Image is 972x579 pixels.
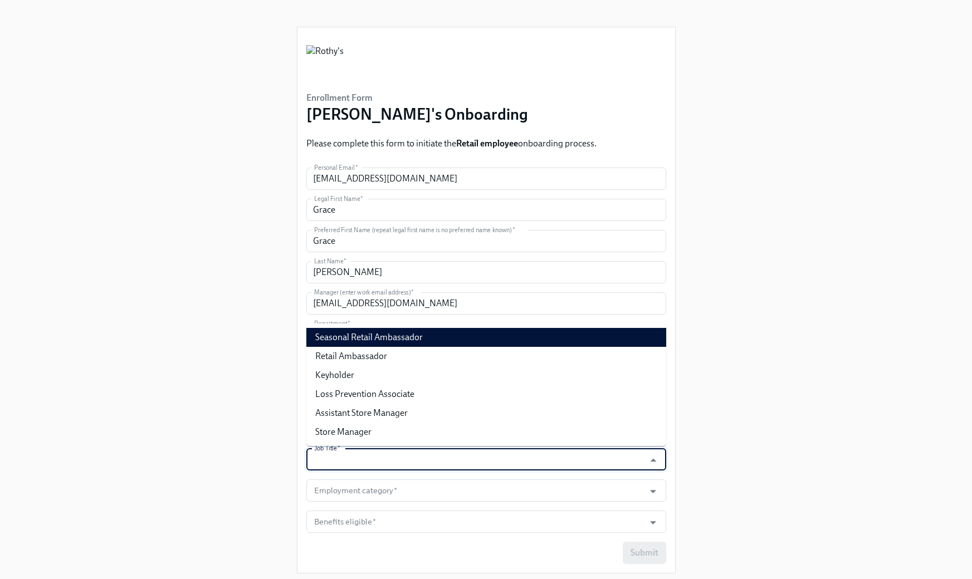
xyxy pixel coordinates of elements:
button: Close [644,452,662,469]
h6: Enrollment Form [306,92,528,104]
strong: Retail employee [456,138,518,149]
p: Please complete this form to initiate the onboarding process. [306,138,597,150]
li: Keyholder [306,366,666,385]
li: Retail Ambassador [306,347,666,366]
li: Assistant Store Manager [306,404,666,423]
button: Open [644,514,662,531]
li: Loss Prevention Associate [306,385,666,404]
button: Open [644,483,662,500]
img: Rothy's [306,45,344,78]
li: Store Manager [306,423,666,441]
li: Seasonal Retail Ambassador [306,328,666,347]
h3: [PERSON_NAME]'s Onboarding [306,104,528,124]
